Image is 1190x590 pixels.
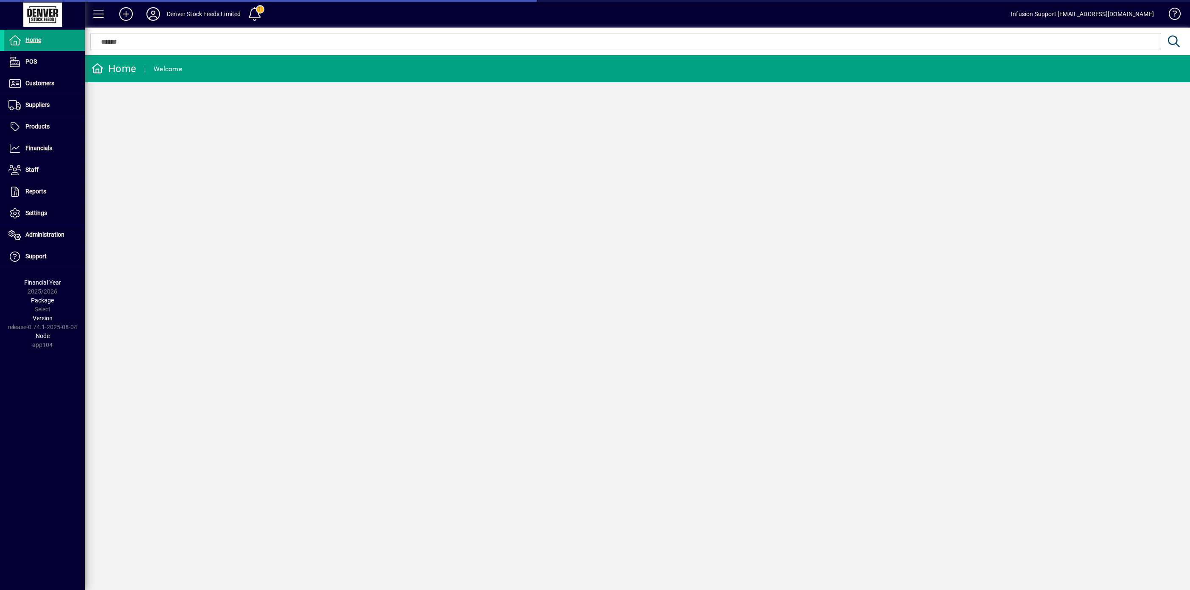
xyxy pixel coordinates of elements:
[36,333,50,339] span: Node
[31,297,54,304] span: Package
[112,6,140,22] button: Add
[25,166,39,173] span: Staff
[25,80,54,87] span: Customers
[4,203,85,224] a: Settings
[154,62,182,76] div: Welcome
[4,138,85,159] a: Financials
[33,315,53,322] span: Version
[25,231,65,238] span: Administration
[4,73,85,94] a: Customers
[4,246,85,267] a: Support
[25,253,47,260] span: Support
[4,181,85,202] a: Reports
[25,210,47,216] span: Settings
[25,36,41,43] span: Home
[4,95,85,116] a: Suppliers
[4,51,85,73] a: POS
[24,279,61,286] span: Financial Year
[25,188,46,195] span: Reports
[1162,2,1179,29] a: Knowledge Base
[4,224,85,246] a: Administration
[91,62,136,75] div: Home
[4,159,85,181] a: Staff
[25,101,50,108] span: Suppliers
[25,123,50,130] span: Products
[4,116,85,137] a: Products
[25,145,52,151] span: Financials
[167,7,241,21] div: Denver Stock Feeds Limited
[140,6,167,22] button: Profile
[25,58,37,65] span: POS
[1011,7,1154,21] div: Infusion Support [EMAIL_ADDRESS][DOMAIN_NAME]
